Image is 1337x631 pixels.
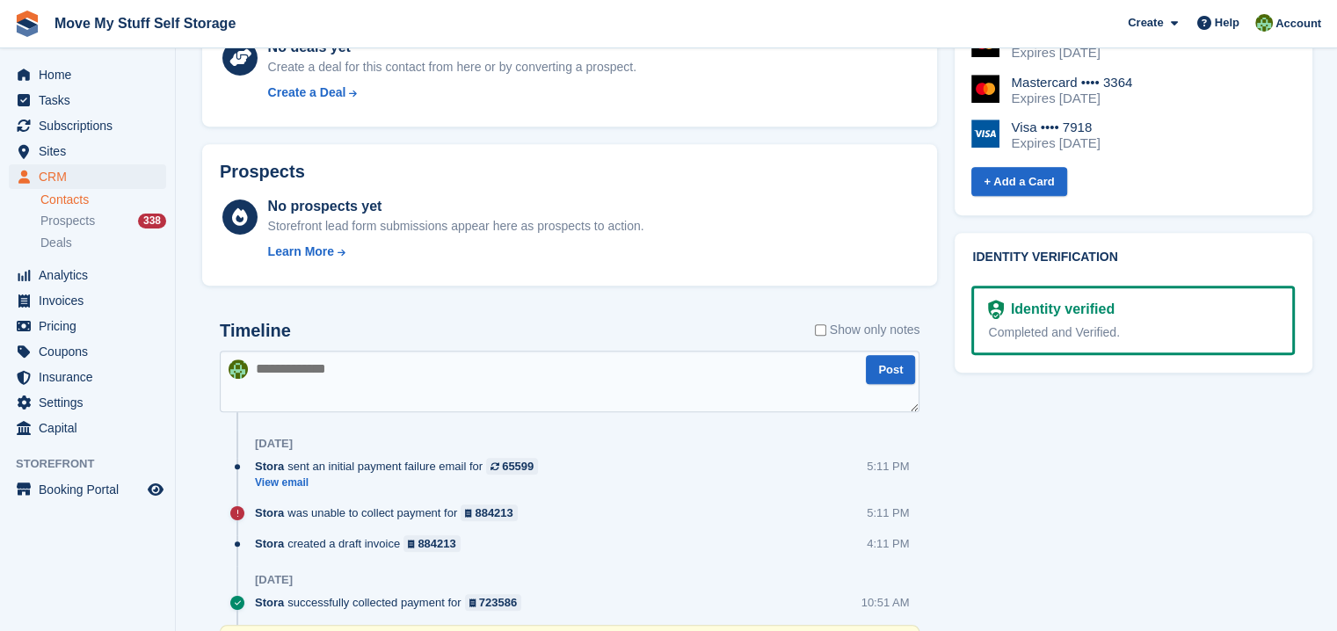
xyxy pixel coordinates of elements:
span: Tasks [39,88,144,112]
div: [DATE] [255,437,293,451]
div: Visa •••• 7918 [1011,120,1100,135]
span: Home [39,62,144,87]
a: menu [9,288,166,313]
div: Completed and Verified. [988,323,1278,342]
div: was unable to collect payment for [255,504,527,521]
span: Deals [40,235,72,251]
a: menu [9,88,166,112]
div: 338 [138,214,166,228]
a: Move My Stuff Self Storage [47,9,243,38]
img: Joel Booth [1255,14,1273,32]
a: menu [9,139,166,163]
span: Storefront [16,455,175,473]
div: sent an initial payment failure email for [255,458,547,475]
img: stora-icon-8386f47178a22dfd0bd8f6a31ec36ba5ce8667c1dd55bd0f319d3a0aa187defe.svg [14,11,40,37]
div: Expires [DATE] [1011,45,1132,61]
a: menu [9,416,166,440]
span: Help [1215,14,1239,32]
a: 884213 [403,535,461,552]
div: Mastercard •••• 3364 [1011,75,1132,91]
div: Learn More [268,243,334,261]
div: 884213 [475,504,512,521]
span: Stora [255,535,284,552]
span: Sites [39,139,144,163]
div: Expires [DATE] [1011,135,1100,151]
div: [DATE] [255,573,293,587]
a: Deals [40,234,166,252]
span: Analytics [39,263,144,287]
div: No prospects yet [268,196,644,217]
span: CRM [39,164,144,189]
div: 4:11 PM [867,535,909,552]
div: created a draft invoice [255,535,469,552]
h2: Identity verification [972,250,1295,265]
a: menu [9,62,166,87]
div: Create a deal for this contact from here or by converting a prospect. [268,58,636,76]
span: Insurance [39,365,144,389]
a: Prospects 338 [40,212,166,230]
h2: Prospects [220,162,305,182]
span: Invoices [39,288,144,313]
div: 723586 [479,594,517,611]
div: 5:11 PM [867,504,909,521]
div: successfully collected payment for [255,594,530,611]
div: 5:11 PM [867,458,909,475]
a: menu [9,390,166,415]
span: Stora [255,504,284,521]
div: 65599 [502,458,534,475]
span: Capital [39,416,144,440]
a: 65599 [486,458,538,475]
a: menu [9,314,166,338]
div: Identity verified [1004,299,1115,320]
input: Show only notes [815,321,826,339]
span: Create [1128,14,1163,32]
span: Stora [255,594,284,611]
img: Identity Verification Ready [988,300,1003,319]
a: Learn More [268,243,644,261]
div: Create a Deal [268,83,346,102]
span: Prospects [40,213,95,229]
span: Pricing [39,314,144,338]
a: + Add a Card [971,167,1066,196]
a: menu [9,477,166,502]
a: Contacts [40,192,166,208]
a: Create a Deal [268,83,636,102]
img: Visa Logo [971,120,999,148]
a: menu [9,263,166,287]
img: Mastercard Logo [971,75,999,103]
div: Storefront lead form submissions appear here as prospects to action. [268,217,644,236]
div: No deals yet [268,37,636,58]
a: menu [9,339,166,364]
button: Post [866,355,915,384]
div: 884213 [418,535,455,552]
span: Settings [39,390,144,415]
span: Booking Portal [39,477,144,502]
img: Joel Booth [229,359,248,379]
a: View email [255,475,547,490]
div: Expires [DATE] [1011,91,1132,106]
a: menu [9,113,166,138]
div: 10:51 AM [861,594,910,611]
span: Coupons [39,339,144,364]
a: Preview store [145,479,166,500]
span: Subscriptions [39,113,144,138]
label: Show only notes [815,321,920,339]
h2: Timeline [220,321,291,341]
span: Stora [255,458,284,475]
a: 884213 [461,504,518,521]
a: menu [9,164,166,189]
span: Account [1275,15,1321,33]
a: menu [9,365,166,389]
a: 723586 [465,594,522,611]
